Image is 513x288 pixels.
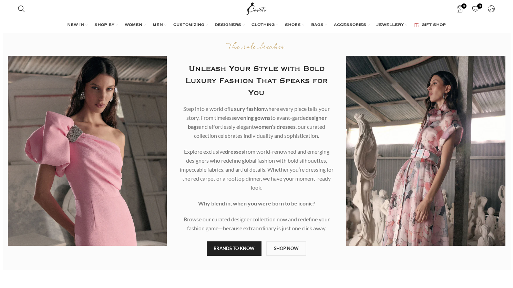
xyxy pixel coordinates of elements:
a: MEN [153,18,166,32]
a: SHOP NOW [266,241,306,256]
a: Site logo [245,5,268,11]
span: SHOES [285,22,301,28]
a: NEW IN [67,18,88,32]
span: DESIGNERS [215,22,241,28]
span: 0 [461,3,466,9]
b: luxury fashion [229,105,264,112]
a: CLOTHING [252,18,278,32]
a: Search [14,2,28,16]
a: BAGS [311,18,327,32]
span: BAGS [311,22,324,28]
span: JEWELLERY [377,22,404,28]
a: SHOP BY [94,18,118,32]
span: NEW IN [67,22,84,28]
b: evening gowns [234,114,270,121]
a: 0 [469,2,483,16]
span: SHOP BY [94,22,114,28]
a: BRANDS TO KNOW [207,241,261,256]
span: WOMEN [125,22,142,28]
a: JEWELLERY [377,18,407,32]
span: CUSTOMIZING [173,22,204,28]
a: GIFT SHOP [414,18,446,32]
a: SHOES [285,18,304,32]
strong: Why blend in, when you were born to be iconic? [198,200,315,207]
p: The rule breaker [177,42,336,52]
h2: Unleash Your Style with Bold Luxury Fashion That Speaks for You [177,63,336,99]
p: Browse our curated designer collection now and redefine your fashion game—because extraordinary i... [177,215,336,233]
p: Explore exclusive from world-renowned and emerging designers who redefine global fashion with bol... [177,147,336,192]
span: 0 [477,3,482,9]
span: MEN [153,22,163,28]
b: dresses [225,148,244,155]
span: CLOTHING [252,22,275,28]
a: 0 [453,2,467,16]
b: women’s dresses [254,123,296,130]
a: WOMEN [125,18,146,32]
p: Step into a world of where every piece tells your story. From timeless to avant-garde and effortl... [177,104,336,140]
div: My Wishlist [469,2,483,16]
a: DESIGNERS [215,18,245,32]
a: ACCESSORIES [334,18,370,32]
span: ACCESSORIES [334,22,366,28]
img: GiftBag [414,23,419,27]
div: Main navigation [14,18,499,32]
a: CUSTOMIZING [173,18,208,32]
span: GIFT SHOP [422,22,446,28]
